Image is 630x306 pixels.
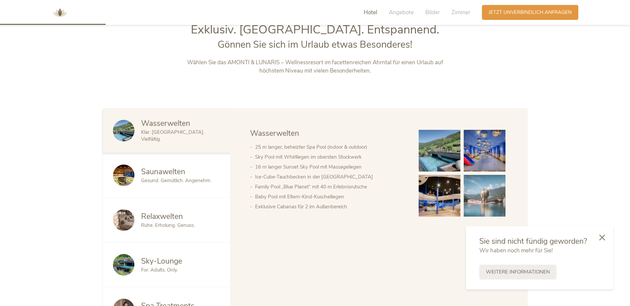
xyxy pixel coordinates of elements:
[255,172,405,182] li: Ice-Cube-Tauchbecken in der [GEOGRAPHIC_DATA]
[141,177,211,184] span: Gesund. Gemütlich. Angenehm.
[255,152,405,162] li: Sky Pool mit Whirlliegen im obersten Stockwerk
[177,58,453,75] p: Wählen Sie das AMONTI & LUNARIS – Wellnessresort im facettenreichen Ahrntal für einen Urlaub auf ...
[255,162,405,172] li: 16 m langer Sunset Sky Pool mit Massageliegen
[479,236,587,246] span: Sie sind nicht fündig geworden?
[50,3,70,23] img: AMONTI & LUNARIS Wellnessresort
[141,222,195,229] span: Ruhe. Erholung. Genuss.
[141,267,178,273] span: For. Adults. Only.
[141,129,204,142] span: Klar. [GEOGRAPHIC_DATA]. Vielfältig.
[479,247,553,254] span: Wir haben noch mehr für Sie!
[451,9,470,16] span: Zimmer
[50,10,70,15] a: AMONTI & LUNARIS Wellnessresort
[425,9,440,16] span: Bilder
[141,256,182,266] span: Sky-Lounge
[255,192,405,202] li: Baby Pool mit Eltern-Kind-Kuschelliegen
[218,38,412,51] span: Gönnen Sie sich im Urlaub etwas Besonderes!
[389,9,414,16] span: Angebote
[486,269,550,276] span: Weitere Informationen
[489,9,572,16] span: Jetzt unverbindlich anfragen
[250,128,299,138] span: Wasserwelten
[141,167,185,177] span: Saunawelten
[191,22,439,38] span: Exklusiv. [GEOGRAPHIC_DATA]. Entspannend.
[141,118,190,128] span: Wasserwelten
[479,265,556,280] a: Weitere Informationen
[255,202,405,212] li: Exklusive Cabanas für 2 im Außenbereich
[364,9,377,16] span: Hotel
[141,211,183,222] span: Relaxwelten
[255,142,405,152] li: 25 m langer, beheizter Spa Pool (indoor & outdoor)
[255,182,405,192] li: Family Pool „Blue Planet“ mit 40 m Erlebnisrutsche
